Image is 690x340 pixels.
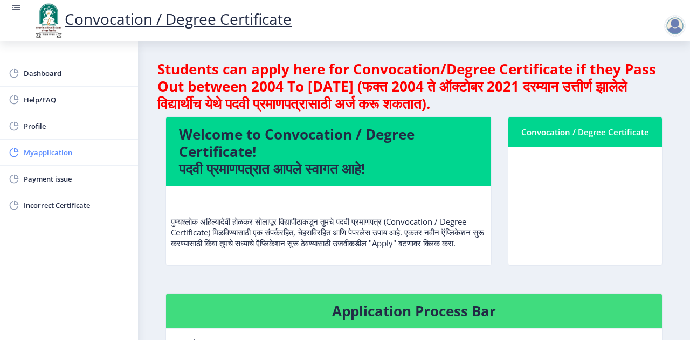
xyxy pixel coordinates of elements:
[32,2,65,39] img: logo
[157,60,671,112] h4: Students can apply here for Convocation/Degree Certificate if they Pass Out between 2004 To [DATE...
[24,199,129,212] span: Incorrect Certificate
[24,67,129,80] span: Dashboard
[24,120,129,133] span: Profile
[179,302,649,320] h4: Application Process Bar
[24,172,129,185] span: Payment issue
[521,126,649,138] div: Convocation / Degree Certificate
[32,9,292,29] a: Convocation / Degree Certificate
[171,195,486,248] p: पुण्यश्लोक अहिल्यादेवी होळकर सोलापूर विद्यापीठाकडून तुमचे पदवी प्रमाणपत्र (Convocation / Degree C...
[24,93,129,106] span: Help/FAQ
[179,126,478,177] h4: Welcome to Convocation / Degree Certificate! पदवी प्रमाणपत्रात आपले स्वागत आहे!
[24,146,129,159] span: Myapplication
